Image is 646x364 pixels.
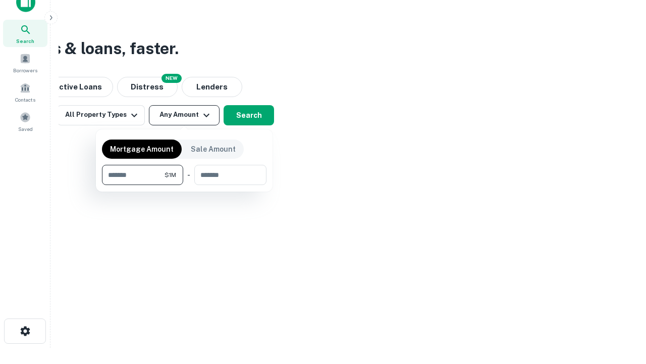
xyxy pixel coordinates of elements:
[110,144,174,155] p: Mortgage Amount
[187,165,190,185] div: -
[596,283,646,332] iframe: Chat Widget
[191,144,236,155] p: Sale Amount
[165,170,176,179] span: $1M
